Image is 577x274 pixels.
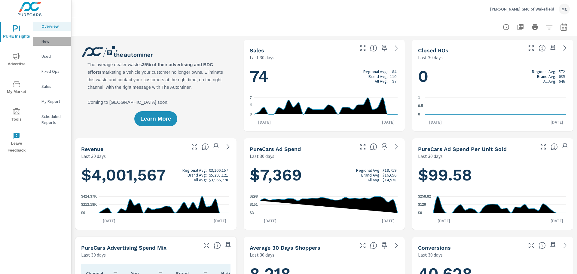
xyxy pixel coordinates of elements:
button: Print Report [529,21,541,33]
p: 646 [559,79,565,84]
div: Sales [33,82,71,91]
p: Last 30 days [418,251,443,258]
span: Total sales revenue over the selected date range. [Source: This data is sourced from the dealer’s... [202,143,209,150]
a: See more details in report [392,43,401,53]
button: Make Fullscreen [539,142,548,152]
h5: PureCars Advertising Spend Mix [81,245,166,251]
button: Make Fullscreen [202,241,211,250]
div: Scheduled Reports [33,112,71,127]
h1: 74 [250,66,399,87]
h5: PureCars Ad Spend [250,146,301,152]
text: $0 [418,211,422,215]
a: See more details in report [223,142,233,152]
p: Last 30 days [418,54,443,61]
div: Overview [33,22,71,31]
span: A rolling 30 day total of daily Shoppers on the dealership website, averaged over the selected da... [370,242,377,249]
p: Fixed Ops [41,68,66,74]
p: [DATE] [209,218,230,224]
p: 97 [392,79,396,84]
p: Brand Avg: [537,74,556,79]
text: $0 [81,211,85,215]
p: All Avg: [194,177,207,182]
h5: Sales [250,47,264,54]
p: Last 30 days [250,152,274,160]
h5: Conversions [418,245,451,251]
p: $3,166,157 [209,168,228,173]
p: [DATE] [425,119,446,125]
p: [DATE] [378,218,399,224]
p: Sales [41,83,66,89]
span: Save this to your personalized report [211,142,221,152]
h1: $4,001,567 [81,165,230,185]
text: 0 [418,112,420,116]
button: "Export Report to PDF" [514,21,527,33]
text: 0 [250,112,252,116]
h5: Closed ROs [418,47,448,54]
span: My Market [2,81,31,95]
span: Save this to your personalized report [548,43,558,53]
h5: Average 30 Days Shoppers [250,245,320,251]
button: Apply Filters [543,21,555,33]
p: Scheduled Reports [41,113,66,125]
div: nav menu [0,18,33,156]
p: $14,578 [383,177,396,182]
span: Save this to your personalized report [380,142,389,152]
p: $16,656 [383,173,396,177]
a: See more details in report [560,43,570,53]
p: Last 30 days [250,251,274,258]
p: Last 30 days [81,251,106,258]
span: Leave Feedback [2,132,31,154]
h1: 0 [418,66,567,87]
div: My Report [33,97,71,106]
text: 7 [250,96,252,100]
div: New [33,37,71,46]
p: Regional Avg: [532,69,556,74]
p: Last 30 days [81,152,106,160]
p: All Avg: [368,177,380,182]
text: $129 [418,203,426,207]
p: 110 [390,74,396,79]
span: The number of dealer-specified goals completed by a visitor. [Source: This data is provided by th... [539,242,546,249]
p: New [41,38,66,44]
p: Brand Avg: [361,173,380,177]
p: All Avg: [375,79,388,84]
p: $19,719 [383,168,396,173]
p: Used [41,53,66,59]
div: Fixed Ops [33,67,71,76]
span: Save this to your personalized report [548,241,558,250]
p: [DATE] [260,218,281,224]
span: Save this to your personalized report [560,142,570,152]
h1: $99.58 [418,165,567,185]
p: My Report [41,98,66,104]
text: $424.37K [81,194,97,199]
span: Save this to your personalized report [380,241,389,250]
span: Total cost of media for all PureCars channels for the selected dealership group over the selected... [370,143,377,150]
p: Last 30 days [250,54,274,61]
p: [DATE] [546,119,567,125]
h5: PureCars Ad Spend Per Unit Sold [418,146,507,152]
button: Make Fullscreen [358,43,368,53]
span: Advertise [2,53,31,68]
p: $3,966,778 [209,177,228,182]
p: [DATE] [546,218,567,224]
p: $5,295,121 [209,173,228,177]
span: Average cost of advertising per each vehicle sold at the dealer over the selected date range. The... [551,143,558,150]
p: Regional Avg: [182,168,207,173]
span: PURE Insights [2,25,31,40]
p: 635 [559,74,565,79]
div: Used [33,52,71,61]
span: Save this to your personalized report [223,241,233,250]
span: This table looks at how you compare to the amount of budget you spend per channel as opposed to y... [214,242,221,249]
text: $258.82 [418,194,431,199]
text: $151 [250,202,258,207]
text: $212.18K [81,203,97,207]
p: [PERSON_NAME] GMC of Wakefield [490,6,554,12]
button: Select Date Range [558,21,570,33]
h1: $7,369 [250,165,399,185]
p: 572 [559,69,565,74]
button: Learn More [134,111,177,126]
p: [DATE] [254,119,275,125]
button: Make Fullscreen [527,43,536,53]
text: 4 [250,103,252,107]
button: Make Fullscreen [190,142,199,152]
